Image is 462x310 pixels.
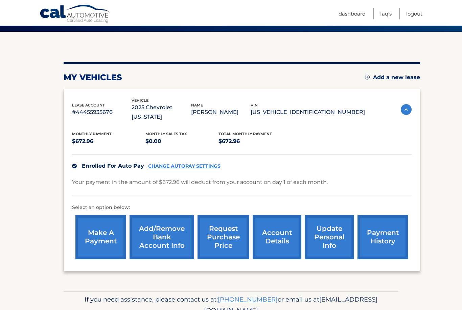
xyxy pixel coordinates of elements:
[72,177,328,187] p: Your payment in the amount of $672.96 will deduct from your account on day 1 of each month.
[401,104,412,115] img: accordion-active.svg
[380,8,392,19] a: FAQ's
[198,215,249,259] a: request purchase price
[251,103,258,108] span: vin
[218,132,272,136] span: Total Monthly Payment
[72,132,112,136] span: Monthly Payment
[339,8,366,19] a: Dashboard
[82,163,144,169] span: Enrolled For Auto Pay
[305,215,354,259] a: update personal info
[145,137,219,146] p: $0.00
[365,74,420,81] a: Add a new lease
[365,75,370,79] img: add.svg
[191,103,203,108] span: name
[72,137,145,146] p: $672.96
[132,103,191,122] p: 2025 Chevrolet [US_STATE]
[253,215,301,259] a: account details
[191,108,251,117] p: [PERSON_NAME]
[130,215,194,259] a: Add/Remove bank account info
[72,204,412,212] p: Select an option below:
[132,98,148,103] span: vehicle
[218,295,278,303] a: [PHONE_NUMBER]
[357,215,408,259] a: payment history
[406,8,422,19] a: Logout
[40,4,111,24] a: Cal Automotive
[72,108,132,117] p: #44455935676
[148,163,221,169] a: CHANGE AUTOPAY SETTINGS
[75,215,126,259] a: make a payment
[72,103,105,108] span: lease account
[251,108,365,117] p: [US_VEHICLE_IDENTIFICATION_NUMBER]
[145,132,187,136] span: Monthly sales Tax
[72,164,77,168] img: check.svg
[64,72,122,82] h2: my vehicles
[218,137,292,146] p: $672.96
